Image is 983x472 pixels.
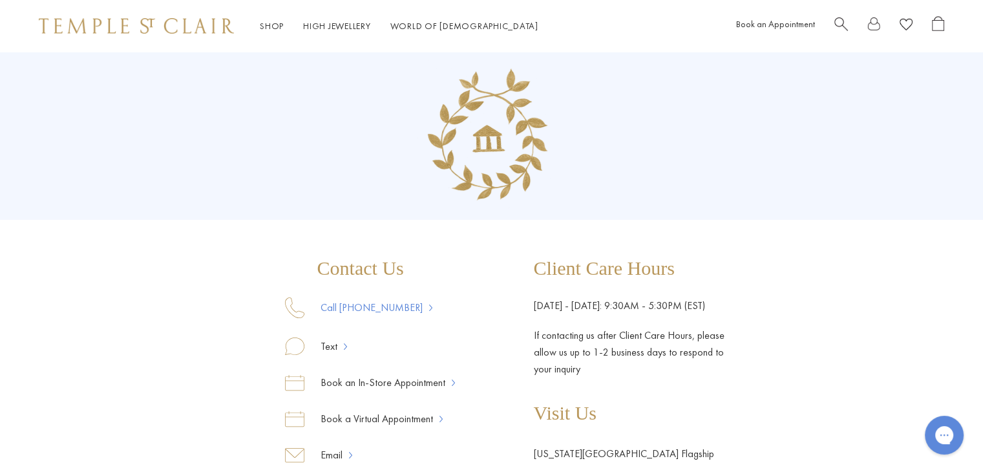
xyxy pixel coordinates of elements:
p: Contact Us [285,259,455,278]
p: If contacting us after Client Care Hours, please allow us up to 1-2 business days to respond to y... [534,314,741,378]
p: Visit Us [534,403,763,423]
a: Text [304,338,344,355]
p: Client Care Hours [534,259,763,278]
a: Call [PHONE_NUMBER] [304,299,429,316]
a: ShopShop [260,20,284,32]
a: Search [834,16,848,36]
a: Open Shopping Bag [932,16,944,36]
img: Group_135.png [412,57,571,215]
a: High JewelleryHigh Jewellery [303,20,371,32]
iframe: Gorgias live chat messenger [918,411,970,459]
a: View Wishlist [900,16,913,36]
p: [DATE] - [DATE]: 9:30AM - 5:30PM (EST) [534,297,763,314]
p: [US_STATE][GEOGRAPHIC_DATA] Flagship [534,442,763,466]
nav: Main navigation [260,18,538,34]
a: Book an Appointment [736,18,815,30]
a: World of [DEMOGRAPHIC_DATA]World of [DEMOGRAPHIC_DATA] [390,20,538,32]
a: Email [304,447,349,464]
img: Temple St. Clair [39,18,234,34]
a: Book an In-Store Appointment [304,374,452,391]
a: Book a Virtual Appointment [304,411,439,427]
